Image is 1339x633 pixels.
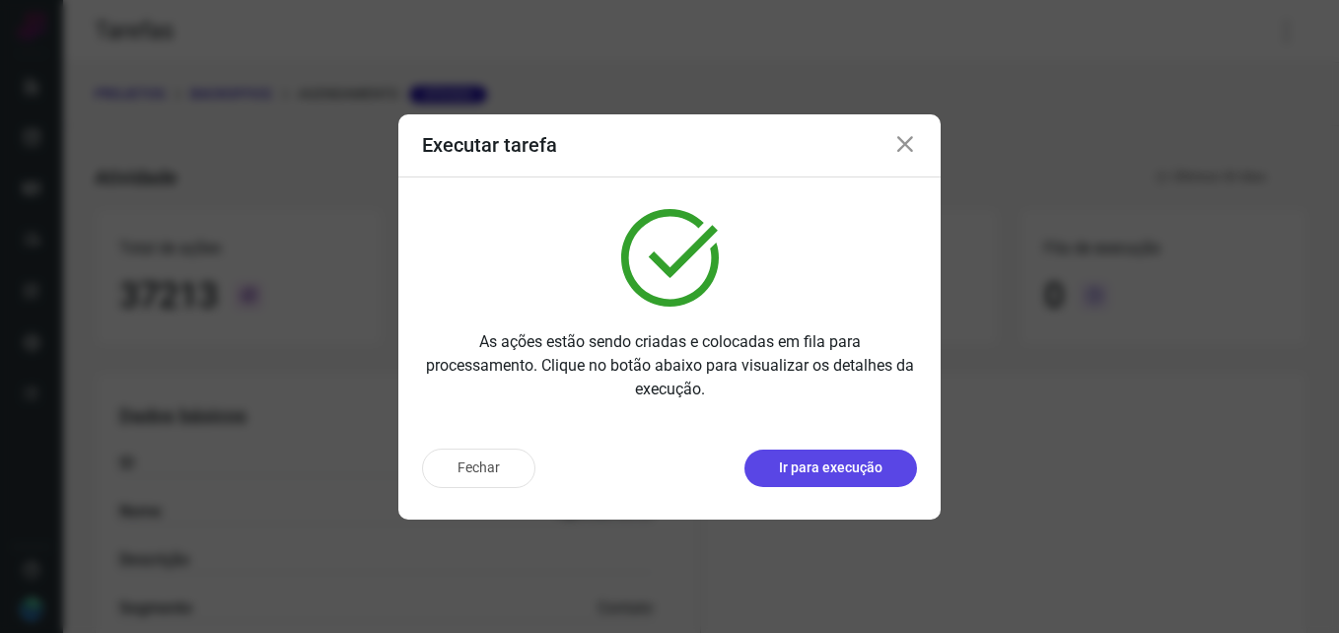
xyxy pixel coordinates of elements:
p: As ações estão sendo criadas e colocadas em fila para processamento. Clique no botão abaixo para ... [422,330,917,401]
h3: Executar tarefa [422,133,557,157]
img: verified.svg [621,209,719,307]
button: Ir para execução [744,450,917,487]
p: Ir para execução [779,457,882,478]
button: Fechar [422,449,535,488]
